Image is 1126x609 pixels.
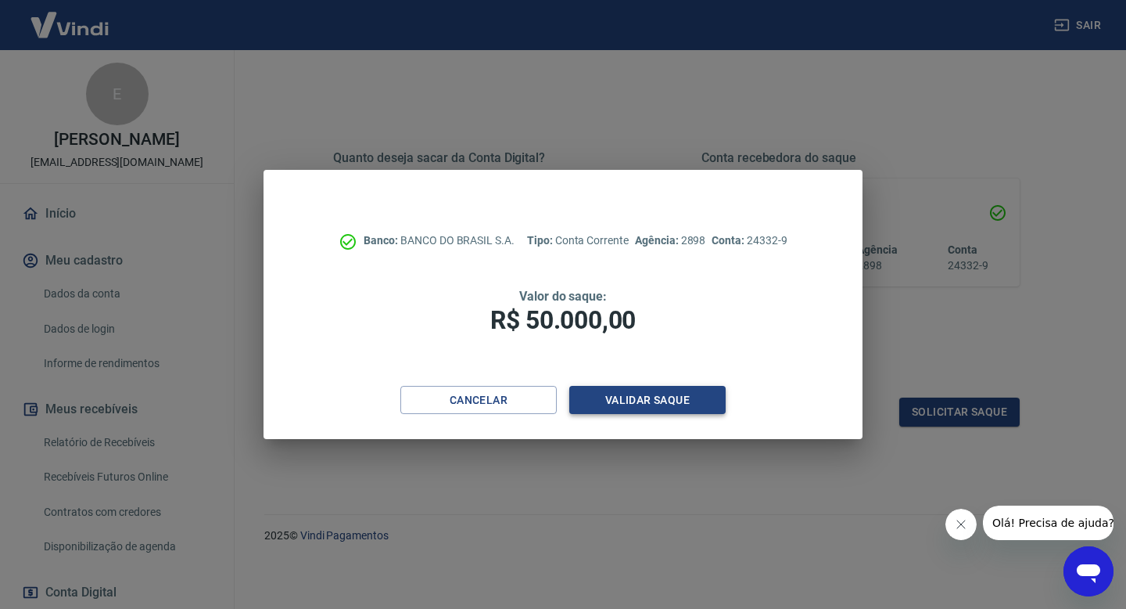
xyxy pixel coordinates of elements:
[569,386,726,415] button: Validar saque
[712,234,747,247] span: Conta:
[983,506,1113,540] iframe: Message from company
[635,234,681,247] span: Agência:
[519,289,607,304] span: Valor do saque:
[945,509,977,540] iframe: Close message
[364,232,515,249] p: BANCO DO BRASIL S.A.
[1063,546,1113,596] iframe: Button to launch messaging window
[712,232,787,249] p: 24332-9
[527,234,555,247] span: Tipo:
[527,232,629,249] p: Conta Corrente
[400,386,557,415] button: Cancelar
[364,234,400,247] span: Banco:
[635,232,705,249] p: 2898
[9,11,131,23] span: Olá! Precisa de ajuda?
[490,305,636,335] span: R$ 50.000,00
